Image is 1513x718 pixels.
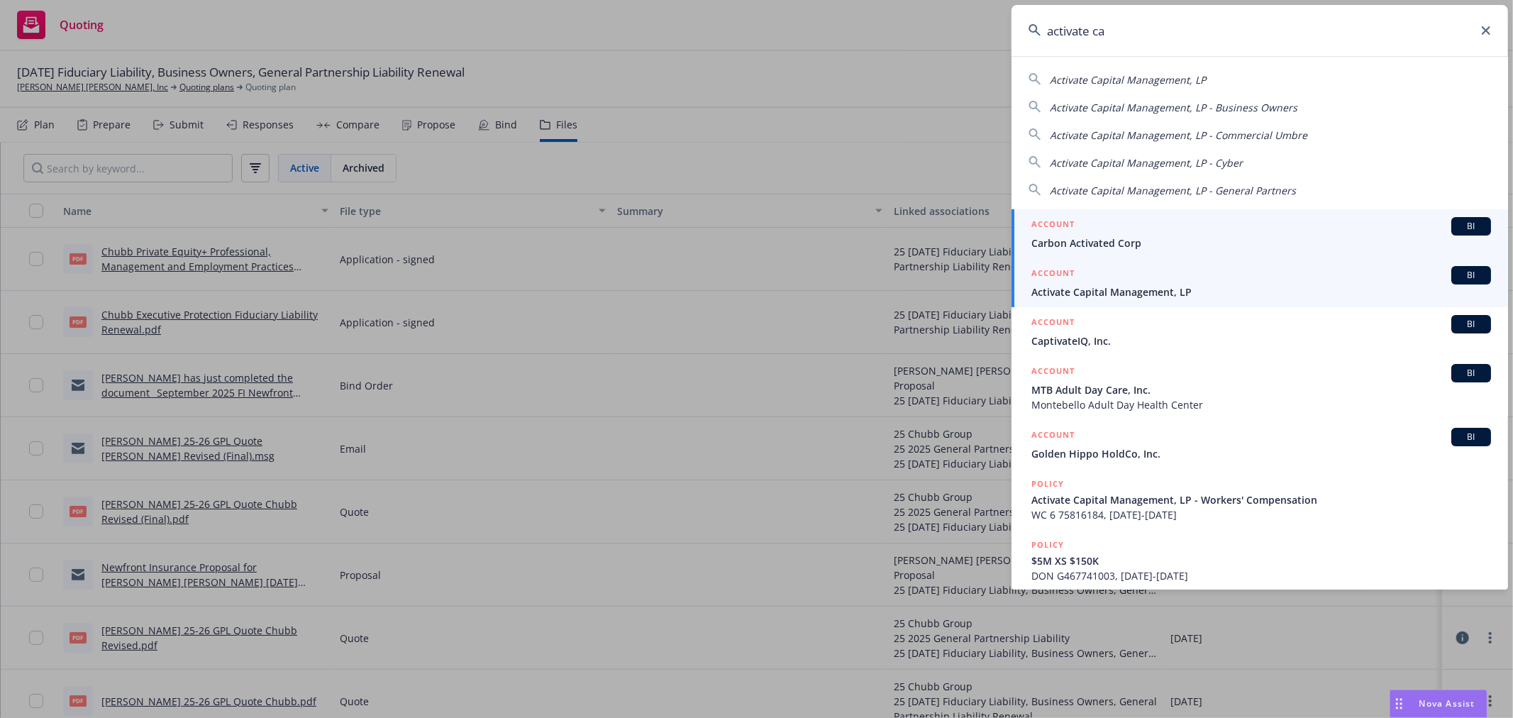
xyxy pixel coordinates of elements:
[1031,217,1075,234] h5: ACCOUNT
[1031,285,1491,299] span: Activate Capital Management, LP
[1012,307,1508,356] a: ACCOUNTBICaptivateIQ, Inc.
[1012,258,1508,307] a: ACCOUNTBIActivate Capital Management, LP
[1012,5,1508,56] input: Search...
[1419,697,1475,709] span: Nova Assist
[1031,266,1075,283] h5: ACCOUNT
[1012,356,1508,420] a: ACCOUNTBIMTB Adult Day Care, Inc.Montebello Adult Day Health Center
[1031,236,1491,250] span: Carbon Activated Corp
[1031,315,1075,332] h5: ACCOUNT
[1457,220,1485,233] span: BI
[1457,269,1485,282] span: BI
[1031,507,1491,522] span: WC 6 75816184, [DATE]-[DATE]
[1031,492,1491,507] span: Activate Capital Management, LP - Workers' Compensation
[1457,318,1485,331] span: BI
[1050,184,1296,197] span: Activate Capital Management, LP - General Partners
[1031,553,1491,568] span: $5M XS $150K
[1031,333,1491,348] span: CaptivateIQ, Inc.
[1050,156,1243,170] span: Activate Capital Management, LP - Cyber
[1390,690,1408,717] div: Drag to move
[1031,364,1075,381] h5: ACCOUNT
[1012,209,1508,258] a: ACCOUNTBICarbon Activated Corp
[1031,446,1491,461] span: Golden Hippo HoldCo, Inc.
[1050,73,1206,87] span: Activate Capital Management, LP
[1457,431,1485,443] span: BI
[1031,382,1491,397] span: MTB Adult Day Care, Inc.
[1031,477,1064,491] h5: POLICY
[1031,538,1064,552] h5: POLICY
[1031,428,1075,445] h5: ACCOUNT
[1031,397,1491,412] span: Montebello Adult Day Health Center
[1012,469,1508,530] a: POLICYActivate Capital Management, LP - Workers' CompensationWC 6 75816184, [DATE]-[DATE]
[1050,101,1297,114] span: Activate Capital Management, LP - Business Owners
[1050,128,1307,142] span: Activate Capital Management, LP - Commercial Umbre
[1457,367,1485,380] span: BI
[1012,420,1508,469] a: ACCOUNTBIGolden Hippo HoldCo, Inc.
[1031,568,1491,583] span: DON G467741003, [DATE]-[DATE]
[1012,530,1508,591] a: POLICY$5M XS $150KDON G467741003, [DATE]-[DATE]
[1390,690,1487,718] button: Nova Assist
